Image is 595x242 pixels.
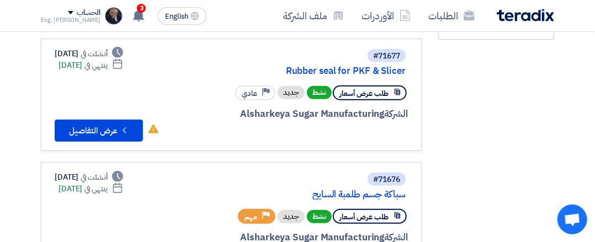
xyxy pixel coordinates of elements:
[353,3,419,29] a: الأوردرات
[307,210,332,223] span: نشط
[77,8,100,18] div: الحساب
[165,13,188,20] span: English
[137,4,146,13] span: 3
[339,88,389,99] span: طلب عرض أسعار
[557,205,587,234] div: Open chat
[55,48,123,60] div: [DATE]
[105,7,123,25] img: _1721078382163.jpg
[41,17,100,23] div: Eng. [PERSON_NAME]
[81,48,107,60] span: أنشئت في
[278,210,305,223] div: جديد
[55,120,143,142] button: عرض التفاصيل
[497,9,554,21] img: Teradix logo
[274,3,353,29] a: ملف الشركة
[245,212,257,222] span: مهم
[307,86,332,99] span: نشط
[373,176,400,184] div: #71676
[168,107,408,121] div: Alsharkeya Sugar Manufacturing
[278,86,305,99] div: جديد
[158,7,206,25] button: English
[55,171,123,183] div: [DATE]
[185,66,406,76] a: Rubber seal for PKF & Slicer
[384,107,408,121] span: الشركة
[185,190,406,200] a: سباكة جسم طلمبة السايح
[59,183,123,195] div: [DATE]
[419,3,484,29] a: الطلبات
[339,212,389,222] span: طلب عرض أسعار
[84,60,107,71] span: ينتهي في
[242,88,257,99] span: عادي
[373,52,400,60] div: #71677
[59,60,123,71] div: [DATE]
[84,183,107,195] span: ينتهي في
[81,171,107,183] span: أنشئت في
